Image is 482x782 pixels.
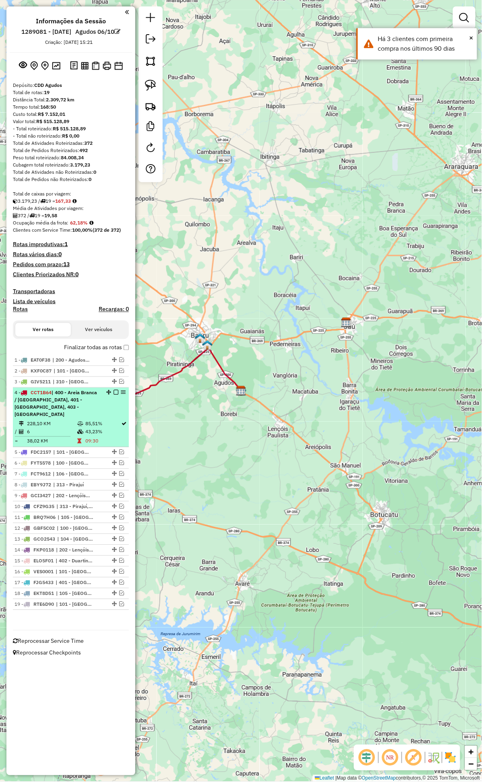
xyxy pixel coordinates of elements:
strong: 13 [63,261,70,268]
span: Reprocessar Service Time [13,638,84,645]
span: 13 - [14,536,55,542]
div: Média de Atividades por viagem: [13,205,129,212]
img: CDD Agudos [236,386,246,396]
a: Leaflet [315,776,334,781]
em: Alterar sequência das rotas [112,602,117,607]
span: FJG5433 [33,580,54,586]
span: BRQ7H06 [33,514,56,521]
button: Visualizar relatório de Roteirização [79,60,90,71]
span: Exibir rótulo [404,748,423,768]
em: Visualizar rota [119,504,124,509]
h4: Rotas [13,306,28,313]
button: Close [470,32,474,44]
em: Visualizar rota [119,515,124,520]
h4: Pedidos com prazo: [13,261,70,268]
span: FDC2157 [31,449,51,455]
a: Exibir filtros [456,10,472,26]
strong: 84.008,34 [61,154,84,161]
span: 106 - Parque Paulistano / Jardim Santos Dumont, 107 - Parque Paulista / Tangarás [53,471,90,478]
input: Finalizar todas as rotas [124,345,129,350]
span: KXF0C87 [31,368,52,374]
span: 19 - [14,601,54,607]
span: 100 - Parque das Nações / Parque Rossi, 101 - Nova Bauru / Parque São Geraldo [53,460,90,467]
i: % de utilização do peso [77,422,83,426]
span: 4 - [14,390,97,418]
em: Visualizar rota [119,602,124,607]
span: 16 - [14,569,54,575]
span: 101 - Nova Bauru / Parque São Geraldo, 102 - Parque Roosevelt / Jardim Rosa Branca, 103 - Vila In... [56,601,93,608]
span: 8 - [14,482,51,488]
em: Visualizar rota [119,526,124,531]
em: Alterar sequência das rotas [112,537,117,541]
button: Exibir sessão original [17,59,29,72]
button: Imprimir Rotas [101,60,113,72]
em: Visualizar rota [119,493,124,498]
div: Há 3 clientes com primeira compra nos últimos 90 dias [378,34,471,54]
span: × [470,33,474,42]
span: GCO2543 [33,536,55,542]
i: Total de rotas [40,199,46,204]
strong: 62,18% [70,220,88,226]
span: 15 - [14,558,54,564]
div: Total de Atividades Roteirizadas: [13,140,129,147]
a: Zoom in [465,746,477,758]
span: | 400 - Areia Branca / [GEOGRAPHIC_DATA], 401 - [GEOGRAPHIC_DATA], 403 - [GEOGRAPHIC_DATA] [14,390,97,418]
em: Alterar sequência das rotas [112,526,117,531]
em: Visualizar rota [119,569,124,574]
em: Visualizar rota [119,461,124,465]
td: 6 [27,428,77,436]
span: 310 - Reginópolis, 311 - Balbinos, 313 - Pirajuí, 316 - Tibiriçá / Nogueira / Avaí [53,379,90,386]
button: Ver veículos [71,323,126,337]
i: Total de Atividades [19,430,24,434]
i: Tempo total em rota [77,439,81,444]
em: Visualizar rota [119,358,124,362]
strong: 168:50 [40,104,56,110]
span: 101 - Nova Bauru / Parque São Geraldo, 105 - Jardim Estoril lll / Vila Aviação / Paineiras, 700 -... [54,368,91,375]
em: Visualizar rota [119,471,124,476]
span: GIV5211 [31,379,51,385]
span: − [469,759,474,769]
div: Total de Pedidos não Roteirizados: [13,176,129,183]
a: Nova sessão e pesquisa [143,10,159,28]
div: Total de Pedidos Roteirizados: [13,147,129,154]
div: - Total roteirizado: [13,125,129,132]
em: Alterar sequência das rotas [112,558,117,563]
em: Alterar sequência das rotas [106,390,111,395]
span: EAT0F38 [31,357,50,363]
img: Bauru [195,333,205,344]
em: Visualizar rota [119,379,124,384]
em: Alterar sequência das rotas [112,580,117,585]
img: Criar rota [145,101,156,112]
strong: 0 [93,169,96,175]
div: Total de Atividades não Roteirizadas: [13,169,129,176]
i: Distância Total [19,422,24,426]
div: Valor total: [13,118,129,125]
span: 100 - Parque das Nações / Parque Rossi, 101 - Nova Bauru / Parque São Geraldo, 102 - Parque Roose... [57,525,94,532]
em: Média calculada utilizando a maior ocupação (%Peso ou %Cubagem) de cada rota da sessão. Rotas cro... [89,220,93,225]
img: Fluxo de ruas [427,751,440,764]
img: Selecionar atividades - polígono [145,56,156,67]
strong: 0 [75,271,79,278]
span: Ocultar NR [381,748,400,768]
td: 228,10 KM [27,420,77,428]
img: CDD Jau [341,317,352,328]
div: Total de caixas por viagem: [13,190,129,198]
span: 1 - [14,357,50,363]
em: Visualizar rota [119,450,124,455]
i: Meta Caixas/viagem: 260,20 Diferença: -92,87 [72,199,77,204]
h4: Recargas: 0 [99,306,129,313]
i: Total de Atividades [13,213,18,218]
button: Adicionar Atividades [39,60,50,72]
div: Custo total: [13,111,129,118]
h4: Clientes Priorizados NR: [13,271,129,278]
span: 313 - Pirajuí [53,482,90,489]
div: Peso total roteirizado: [13,154,129,161]
span: FCT9612 [31,471,51,477]
span: CFZ9G35 [33,504,54,510]
span: 3 - [14,379,51,385]
span: 104 - Vila Nova Nipônica / Cidade Piratininga, 105 - Jardim Estoril lll / Vila Aviação / Paineiras [57,536,94,543]
button: Centralizar mapa no depósito ou ponto de apoio [29,60,39,72]
div: Cubagem total roteirizado: [13,161,129,169]
span: 12 - [14,525,55,531]
button: Otimizar todas as rotas [50,60,62,71]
